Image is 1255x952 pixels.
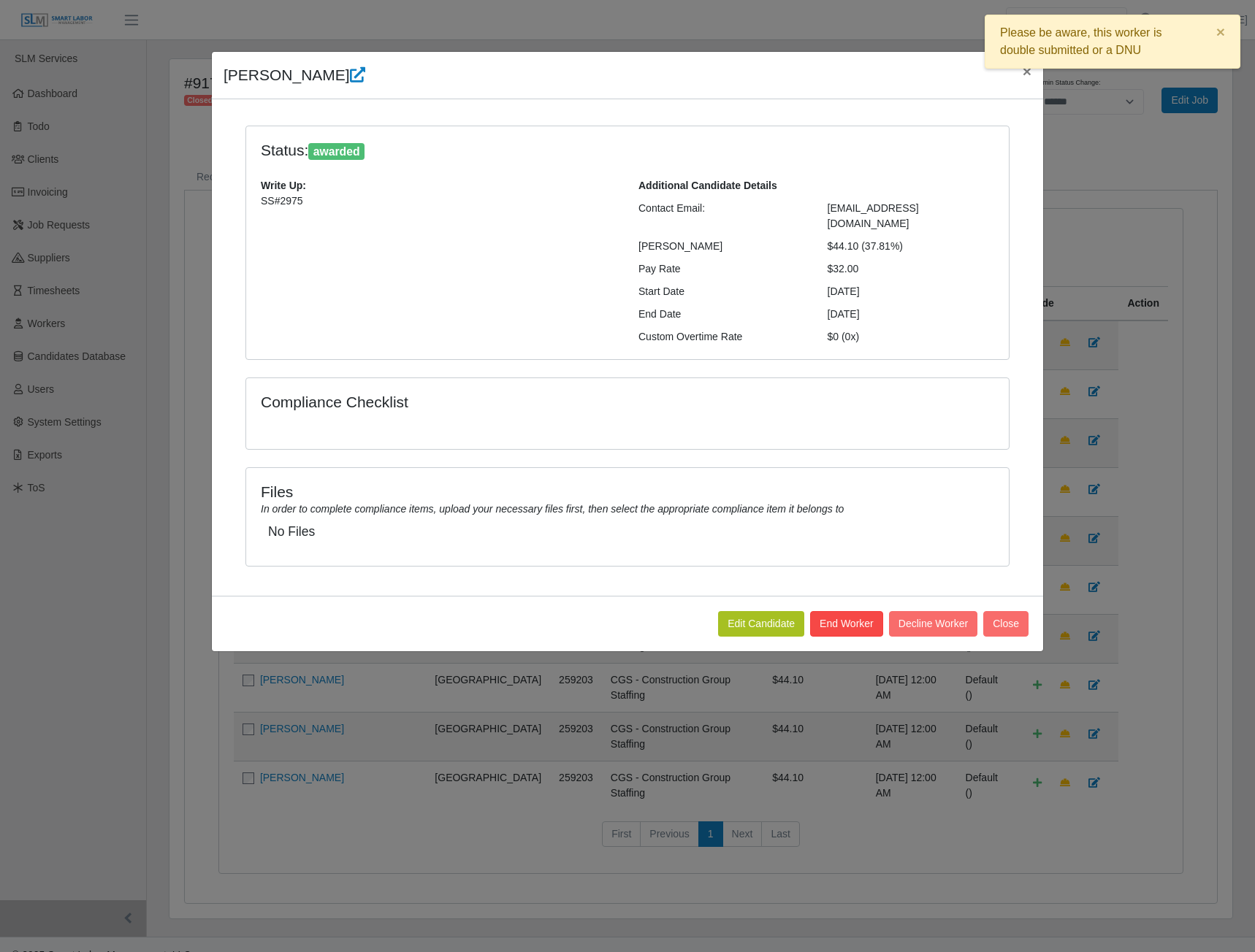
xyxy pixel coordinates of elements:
[627,261,817,277] div: Pay Rate
[261,180,306,191] b: Write Up:
[224,64,365,87] h4: [PERSON_NAME]
[627,307,817,322] div: End Date
[627,239,817,254] div: [PERSON_NAME]
[889,611,977,637] button: Decline Worker
[817,284,1006,299] div: [DATE]
[810,611,883,637] button: End Worker
[261,393,742,411] h4: Compliance Checklist
[985,15,1240,69] div: Please be aware, this worker is double submitted or a DNU
[308,143,365,161] span: awarded
[638,180,777,191] b: Additional Candidate Details
[627,329,817,345] div: Custom Overtime Rate
[261,483,994,501] h4: Files
[627,284,817,299] div: Start Date
[261,141,806,161] h4: Status:
[817,239,1006,254] div: $44.10 (37.81%)
[261,503,844,515] i: In order to complete compliance items, upload your necessary files first, then select the appropr...
[817,261,1006,277] div: $32.00
[627,201,817,231] div: Contact Email:
[718,611,804,637] a: Edit Candidate
[261,193,617,209] p: SS#2975
[268,524,987,540] h5: No Files
[828,308,860,320] span: [DATE]
[983,611,1029,637] button: Close
[828,331,860,342] span: $0 (0x)
[828,202,919,229] span: [EMAIL_ADDRESS][DOMAIN_NAME]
